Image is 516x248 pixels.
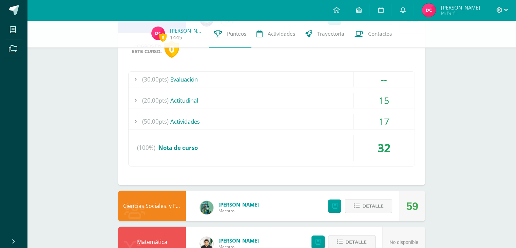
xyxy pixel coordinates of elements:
img: bae459bd0cbb3c6435d31d162aa0c0eb.png [422,3,436,17]
div: Evaluación [129,72,415,87]
div: Actitudinal [129,93,415,108]
a: [PERSON_NAME] [218,201,259,208]
span: Punteos [227,30,246,37]
a: Contactos [349,20,397,48]
div: 32 [353,135,415,161]
span: (20.00pts) [142,93,169,108]
a: Punteos [209,20,251,48]
span: 0 [159,33,167,41]
span: Mi Perfil [441,10,480,16]
span: Trayectoria [317,30,344,37]
span: (30.00pts) [142,72,169,87]
span: Detalle [362,200,383,212]
a: [PERSON_NAME] [170,27,204,34]
div: Actividades [129,114,415,129]
div: 17 [353,114,415,129]
span: Nota de curso [158,144,198,152]
div: 15 [353,93,415,108]
span: Actividades [268,30,295,37]
button: Detalle [345,199,392,213]
div: 59 [406,191,418,222]
span: (50.00pts) [142,114,169,129]
a: Trayectoria [300,20,349,48]
span: [PERSON_NAME] [441,4,480,11]
img: b3df963adb6106740b98dae55d89aff1.png [200,201,213,214]
span: Contactos [368,30,392,37]
div: 0 [164,40,179,58]
div: Ciencias Sociales. y Formación Ciudadana [118,191,186,221]
img: bae459bd0cbb3c6435d31d162aa0c0eb.png [151,26,165,40]
span: (100%) [137,135,155,161]
span: Logros en este curso: [132,43,161,54]
a: [PERSON_NAME] [218,237,259,244]
a: 1445 [170,34,182,41]
span: No disponible [389,240,418,245]
div: -- [353,72,415,87]
a: Actividades [251,20,300,48]
span: Maestro [218,208,259,214]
